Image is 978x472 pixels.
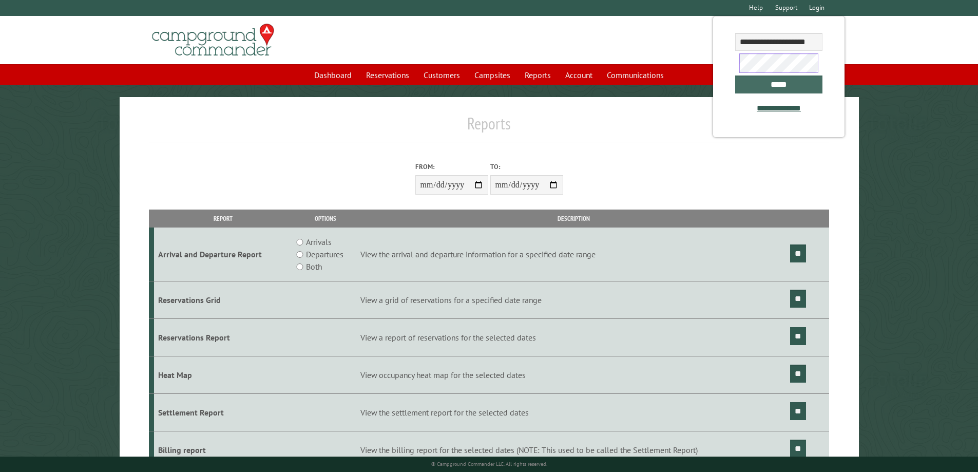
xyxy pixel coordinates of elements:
td: View a report of reservations for the selected dates [359,319,789,356]
td: View the billing report for the selected dates (NOTE: This used to be called the Settlement Report) [359,431,789,468]
td: Reservations Report [154,319,292,356]
a: Dashboard [308,65,358,85]
label: Arrivals [306,236,332,248]
td: View the settlement report for the selected dates [359,393,789,431]
td: Reservations Grid [154,281,292,319]
a: Account [559,65,599,85]
label: Departures [306,248,343,260]
td: Billing report [154,431,292,468]
td: View the arrival and departure information for a specified date range [359,228,789,281]
td: Arrival and Departure Report [154,228,292,281]
a: Customers [417,65,466,85]
td: Heat Map [154,356,292,394]
a: Reservations [360,65,415,85]
th: Description [359,210,789,228]
small: © Campground Commander LLC. All rights reserved. [431,461,547,467]
a: Communications [601,65,670,85]
td: Settlement Report [154,393,292,431]
h1: Reports [149,114,830,142]
a: Reports [519,65,557,85]
td: View occupancy heat map for the selected dates [359,356,789,394]
label: To: [490,162,563,172]
td: View a grid of reservations for a specified date range [359,281,789,319]
img: Campground Commander [149,20,277,60]
label: Both [306,260,322,273]
label: From: [415,162,488,172]
a: Campsites [468,65,516,85]
th: Options [292,210,358,228]
th: Report [154,210,292,228]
